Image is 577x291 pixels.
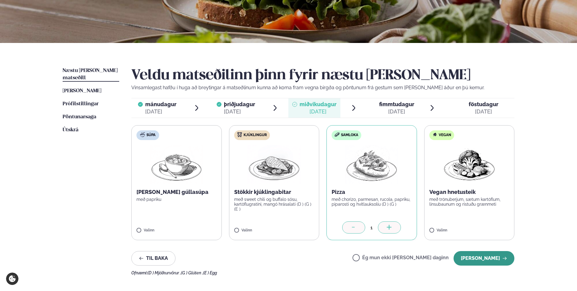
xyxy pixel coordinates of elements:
[439,133,451,138] span: Vegan
[145,101,176,107] span: mánudagur
[136,188,217,196] p: [PERSON_NAME] gúllasúpa
[244,133,267,138] span: Kjúklingur
[429,197,510,207] p: með trönuberjum, sætum kartöflum, linsubaunum og ristuðu grænmeti
[6,273,18,285] a: Cookie settings
[469,101,498,107] span: föstudagur
[443,145,496,184] img: Vegan.png
[63,114,96,119] span: Pöntunarsaga
[63,87,101,95] a: [PERSON_NAME]
[181,270,203,275] span: (G ) Glúten ,
[145,108,176,115] div: [DATE]
[237,132,242,137] img: chicken.svg
[345,145,398,184] img: Pizza-Bread.png
[224,108,255,115] div: [DATE]
[379,108,414,115] div: [DATE]
[146,133,156,138] span: Súpa
[63,127,78,132] span: Útskrá
[63,88,101,93] span: [PERSON_NAME]
[224,101,255,107] span: þriðjudagur
[147,270,181,275] span: (D ) Mjólkurvörur ,
[131,84,514,91] p: Vinsamlegast hafðu í huga að breytingar á matseðlinum kunna að koma fram vegna birgða og pöntunum...
[63,68,118,80] span: Næstu [PERSON_NAME] matseðill
[131,67,514,84] h2: Veldu matseðilinn þinn fyrir næstu [PERSON_NAME]
[131,251,175,266] button: Til baka
[469,108,498,115] div: [DATE]
[300,108,336,115] div: [DATE]
[63,100,99,108] a: Prófílstillingar
[300,101,336,107] span: miðvikudagur
[332,188,412,196] p: Pizza
[234,197,314,211] p: með sweet chili og buffalo sósu, kartöflugratíni, mangó hrásalati (D ) (G ) (E )
[63,126,78,134] a: Útskrá
[335,132,339,137] img: sandwich-new-16px.svg
[332,197,412,207] p: með chorizo, parmesan, rucola, papriku, piparosti og hvítlauksolíu (D ) (G )
[432,132,437,137] img: Vegan.svg
[341,133,358,138] span: Samloka
[63,101,99,106] span: Prófílstillingar
[454,251,514,266] button: [PERSON_NAME]
[131,270,514,275] div: Ofnæmi:
[63,113,96,121] a: Pöntunarsaga
[140,132,145,137] img: soup.svg
[379,101,414,107] span: fimmtudagur
[150,145,203,184] img: Soup.png
[203,270,217,275] span: (E ) Egg
[136,197,217,202] p: með papriku
[63,67,119,82] a: Næstu [PERSON_NAME] matseðill
[248,145,301,184] img: Chicken-breast.png
[234,188,314,196] p: Stökkir kjúklingabitar
[429,188,510,196] p: Vegan hnetusteik
[365,224,378,231] div: 1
